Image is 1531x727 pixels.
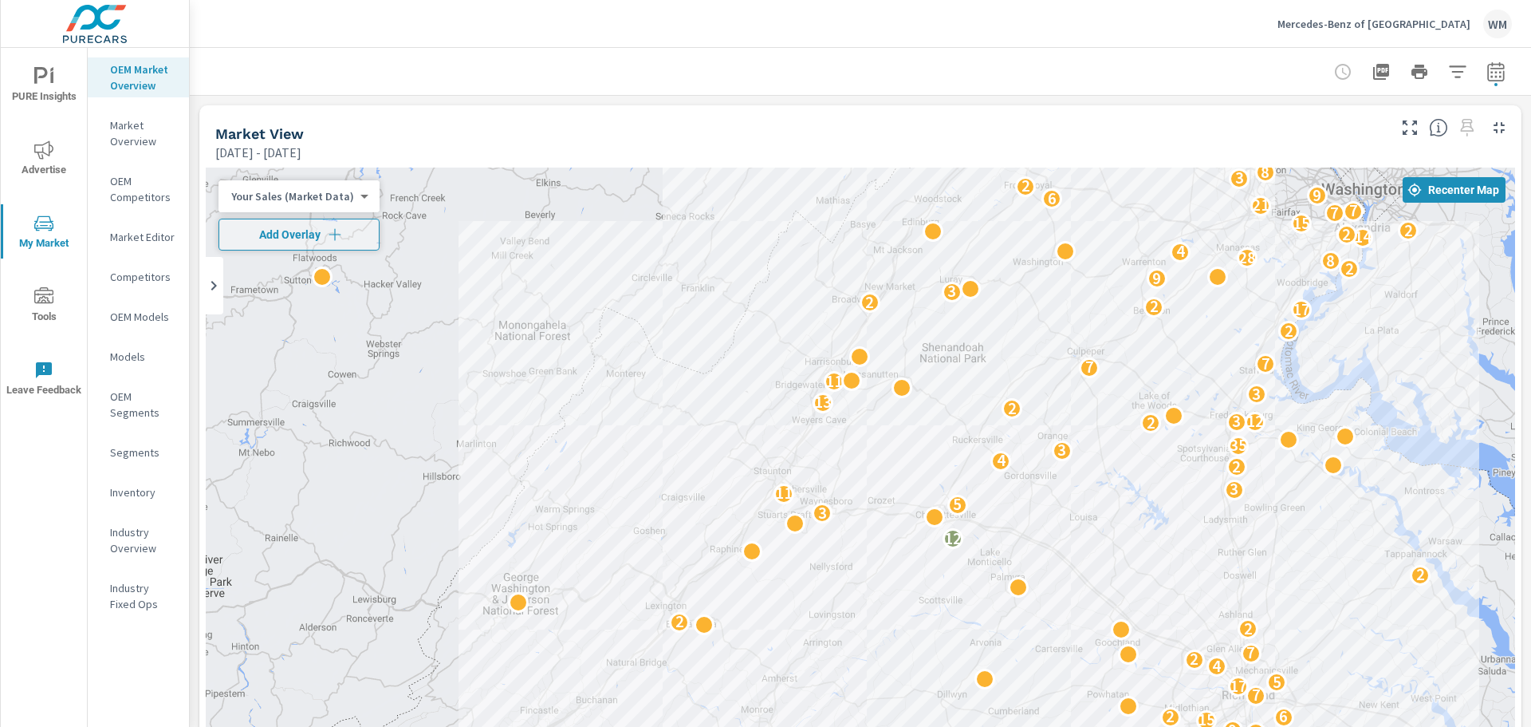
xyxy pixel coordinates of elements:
[1230,677,1247,696] p: 17
[1293,214,1310,233] p: 15
[226,227,372,243] span: Add Overlay
[88,225,189,249] div: Market Editor
[6,287,82,326] span: Tools
[88,345,189,369] div: Models
[997,451,1006,470] p: 4
[1429,118,1448,137] span: Find the biggest opportunities in your market for your inventory. Understand by postal code where...
[1230,436,1247,455] p: 35
[825,372,843,391] p: 11
[1252,686,1261,705] p: 7
[110,580,176,612] p: Industry Fixed Ops
[1150,297,1159,316] p: 2
[6,214,82,253] span: My Market
[1048,189,1057,208] p: 6
[218,189,367,204] div: Your Sales (Market Data)
[1397,115,1423,140] button: Make Fullscreen
[110,349,176,365] p: Models
[1486,115,1512,140] button: Minimize Widget
[110,444,176,460] p: Segments
[1057,441,1066,460] p: 3
[88,57,189,97] div: OEM Market Overview
[215,125,304,142] h5: Market View
[1365,56,1397,88] button: "Export Report to PDF"
[1235,168,1244,188] p: 3
[1246,643,1255,662] p: 7
[88,520,189,560] div: Industry Overview
[1277,17,1470,31] p: Mercedes-Benz of [GEOGRAPHIC_DATA]
[1021,176,1030,196] p: 2
[88,305,189,329] div: OEM Models
[88,441,189,464] div: Segments
[1330,203,1339,223] p: 7
[1293,300,1310,319] p: 17
[818,504,827,523] p: 3
[1273,673,1281,692] p: 5
[944,529,962,548] p: 12
[110,524,176,556] p: Industry Overview
[110,229,176,245] p: Market Editor
[1442,56,1474,88] button: Apply Filters
[1409,183,1499,197] span: Recenter Map
[1085,358,1094,377] p: 7
[110,309,176,325] p: OEM Models
[1261,354,1270,373] p: 7
[675,612,684,631] p: 2
[1166,707,1175,726] p: 2
[1285,322,1293,341] p: 2
[1354,227,1372,247] p: 14
[110,61,176,93] p: OEM Market Overview
[6,67,82,106] span: PURE Insights
[1349,201,1358,220] p: 7
[110,484,176,500] p: Inventory
[1313,186,1321,205] p: 9
[6,361,82,400] span: Leave Feedback
[1232,457,1241,476] p: 2
[775,484,793,503] p: 11
[1147,413,1155,433] p: 2
[88,385,189,425] div: OEM Segments
[1244,619,1253,638] p: 2
[6,140,82,180] span: Advertise
[1,48,87,415] div: nav menu
[215,143,301,162] p: [DATE] - [DATE]
[1345,259,1354,279] p: 2
[218,219,380,251] button: Add Overlay
[1190,650,1198,669] p: 2
[1261,163,1269,182] p: 8
[1483,10,1512,38] div: WM
[1008,399,1017,418] p: 2
[88,265,189,289] div: Competitors
[1238,248,1256,267] p: 28
[1246,412,1264,431] p: 12
[1152,269,1161,288] p: 9
[110,389,176,421] p: OEM Segments
[1403,177,1505,203] button: Recenter Map
[1230,480,1238,499] p: 3
[814,393,832,412] p: 13
[231,189,354,203] p: Your Sales (Market Data)
[1404,221,1413,240] p: 2
[88,169,189,209] div: OEM Competitors
[1416,565,1425,584] p: 2
[953,495,962,514] p: 5
[88,113,189,153] div: Market Overview
[1212,657,1221,676] p: 4
[947,282,956,301] p: 3
[110,117,176,149] p: Market Overview
[110,269,176,285] p: Competitors
[88,576,189,616] div: Industry Fixed Ops
[1342,225,1351,244] p: 2
[1252,385,1261,404] p: 3
[1326,251,1335,271] p: 8
[1176,242,1185,261] p: 4
[88,480,189,504] div: Inventory
[1232,412,1241,431] p: 3
[1279,707,1288,726] p: 6
[865,293,874,312] p: 2
[1252,196,1269,215] p: 21
[110,173,176,205] p: OEM Competitors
